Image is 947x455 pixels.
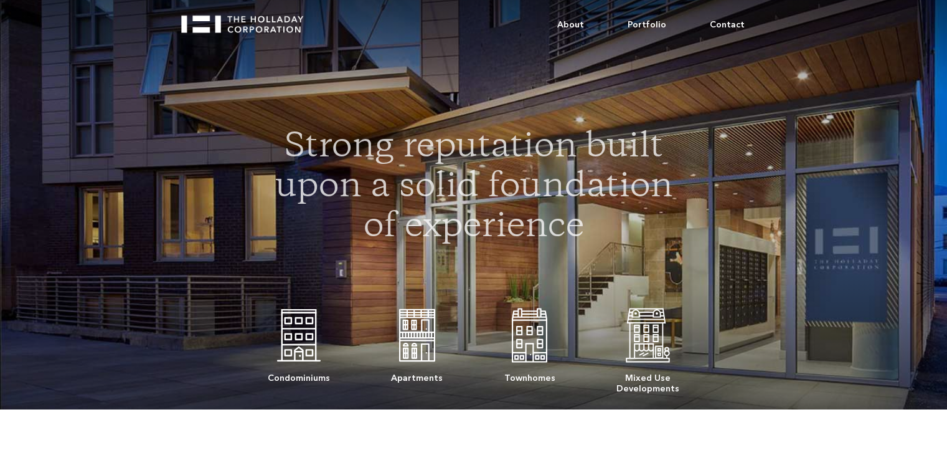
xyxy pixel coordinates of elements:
a: Contact [688,6,766,44]
a: home [181,6,314,33]
a: About [535,6,606,44]
a: Portfolio [606,6,688,44]
div: Townhomes [504,366,555,383]
div: Apartments [391,366,443,383]
div: Mixed Use Developments [616,366,679,394]
div: Condominiums [268,366,330,383]
h1: Strong reputation built upon a solid foundation of experience [269,128,679,248]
